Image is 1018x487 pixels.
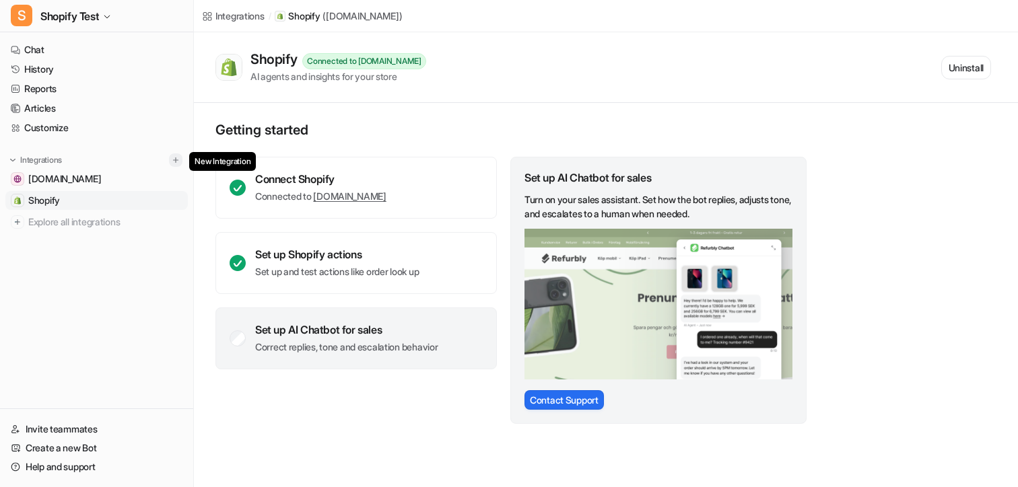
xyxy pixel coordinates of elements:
[11,215,24,229] img: explore all integrations
[13,175,22,183] img: wovenwood.co.uk
[28,211,182,233] span: Explore all integrations
[941,56,991,79] button: Uninstall
[524,390,604,410] button: Contact Support
[5,170,188,188] a: wovenwood.co.uk[DOMAIN_NAME]
[5,213,188,231] a: Explore all integrations
[215,9,265,23] div: Integrations
[28,194,60,207] span: Shopify
[275,9,402,23] a: Shopify iconShopify([DOMAIN_NAME])
[313,190,386,202] a: [DOMAIN_NAME]
[5,457,188,476] a: Help and support
[255,265,419,278] p: Set up and test actions like order look up
[524,192,792,221] p: Turn on your sales assistant. Set how the bot replies, adjusts tone, and escalates to a human whe...
[524,229,792,379] img: zendesk email draft
[5,439,188,457] a: Create a new Bot
[302,53,426,69] div: Connected to [DOMAIN_NAME]
[255,248,419,261] div: Set up Shopify actions
[11,5,32,26] span: S
[202,9,265,23] a: Integrations
[5,99,188,118] a: Articles
[13,196,22,204] img: Shopify
[5,191,188,210] a: ShopifyShopify
[20,155,62,165] p: Integrations
[28,172,101,186] span: [DOMAIN_NAME]
[255,172,386,186] div: Connect Shopify
[40,7,99,26] span: Shopify Test
[215,122,808,138] p: Getting started
[8,155,18,165] img: expand menu
[5,420,188,439] a: Invite teammates
[323,9,402,23] p: ( [DOMAIN_NAME] )
[171,155,180,165] img: menu_add.svg
[250,51,302,67] div: Shopify
[255,340,438,354] p: Correct replies, tone and escalation behavior
[5,40,188,59] a: Chat
[219,58,238,77] img: Shopify
[255,190,386,203] p: Connected to
[277,13,283,20] img: Shopify icon
[5,153,66,167] button: Integrations
[288,9,320,23] p: Shopify
[269,10,271,22] span: /
[5,118,188,137] a: Customize
[189,152,256,171] span: New Integration
[250,69,426,83] div: AI agents and insights for your store
[5,60,188,79] a: History
[255,323,438,336] div: Set up AI Chatbot for sales
[5,79,188,98] a: Reports
[524,171,792,184] div: Set up AI Chatbot for sales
